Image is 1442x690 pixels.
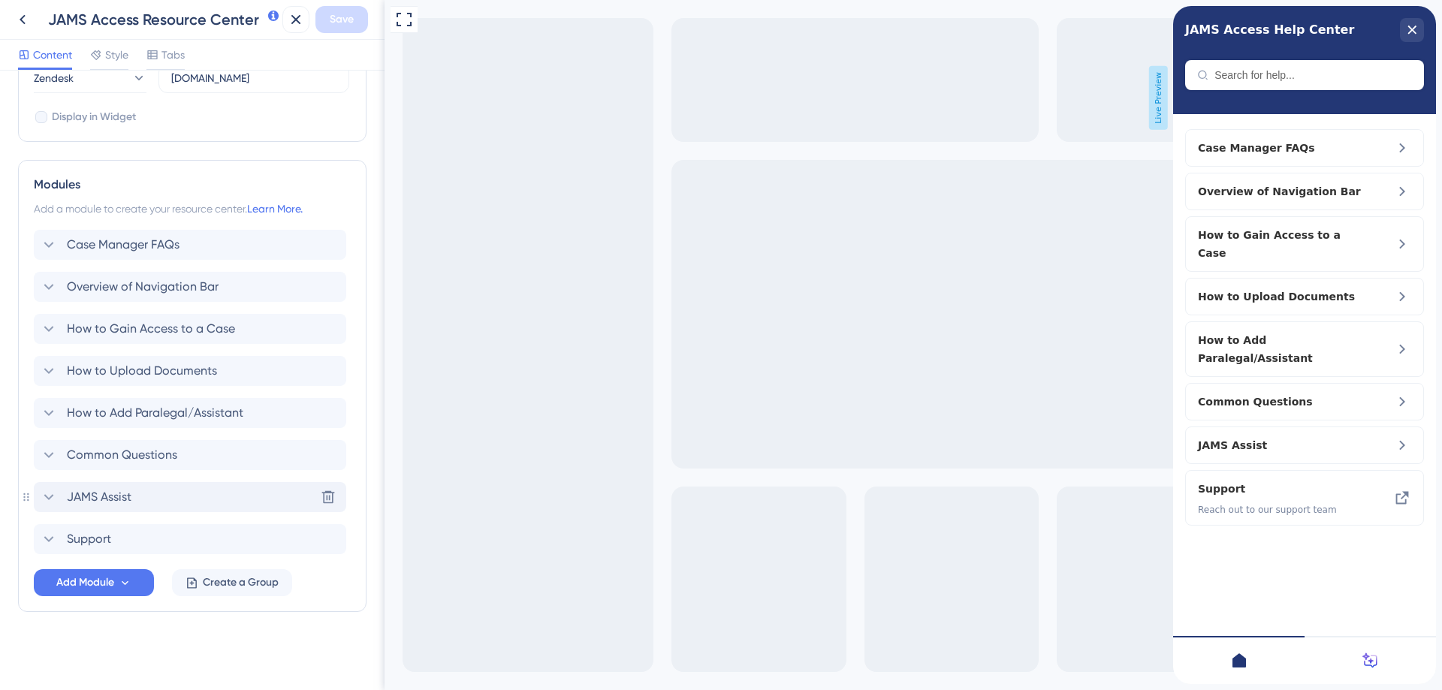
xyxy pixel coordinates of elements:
[34,569,154,596] button: Add Module
[35,6,119,24] span: Help Center
[34,272,351,302] div: Overview of Navigation Bar
[34,440,351,470] div: Common Questions
[161,46,185,64] span: Tabs
[34,356,351,386] div: How to Upload Documents
[25,220,195,256] span: How to Gain Access to a Case
[247,203,303,215] a: Learn More.
[25,430,195,448] span: JAMS Assist
[765,66,783,130] span: Live Preview
[34,69,74,87] span: Zendesk
[67,446,177,464] span: Common Questions
[25,133,195,151] span: Case Manager FAQs
[25,282,195,300] span: How to Upload Documents
[34,203,247,215] span: Add a module to create your resource center.
[48,9,276,30] div: JAMS Access Resource Center
[67,404,243,422] span: How to Add Paralegal/Assistant
[171,70,336,86] input: userguiding.zendesk.com
[172,569,292,596] button: Create a Group
[315,6,368,33] button: Save
[34,398,351,428] div: How to Add Paralegal/Assistant
[25,325,195,361] span: How to Add Paralegal/Assistant
[330,11,354,29] span: Save
[67,320,235,338] span: How to Gain Access to a Case
[56,574,114,592] span: Add Module
[34,524,351,554] div: Support
[34,230,351,260] div: Case Manager FAQs
[105,46,128,64] span: Style
[25,474,195,510] div: Support
[67,530,111,548] span: Support
[34,314,351,344] div: How to Gain Access to a Case
[203,574,279,592] span: Create a Group
[52,108,136,126] span: Display in Widget
[67,488,131,506] span: JAMS Assist
[12,13,181,35] span: JAMS Access Help Center
[34,482,351,512] div: JAMS Assist
[41,63,239,75] input: Search for help...
[34,63,146,93] button: Zendesk
[25,176,195,194] span: Overview of Navigation Bar
[67,278,219,296] span: Overview of Navigation Bar
[227,12,251,36] div: close resource center
[33,46,72,64] span: Content
[129,10,135,22] div: 3
[67,362,217,380] span: How to Upload Documents
[25,387,195,405] span: Common Questions
[25,498,195,510] span: Reach out to our support team
[25,474,171,492] span: Support
[34,176,351,194] div: Modules
[67,236,179,254] span: Case Manager FAQs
